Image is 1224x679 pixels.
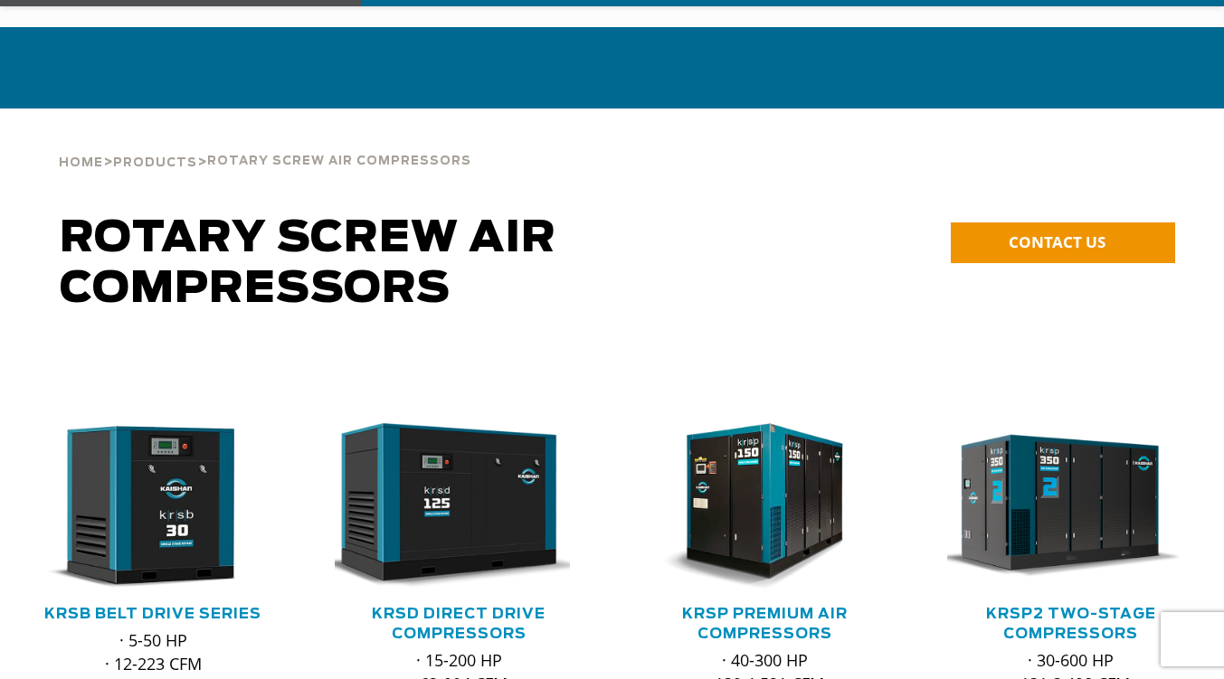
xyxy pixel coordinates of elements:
a: KRSP2 Two-Stage Compressors [986,607,1156,641]
a: KRSB Belt Drive Series [44,607,261,621]
a: Home [59,154,103,170]
img: krsp350 [934,423,1182,590]
a: KRSD Direct Drive Compressors [372,607,546,641]
img: krsp150 [628,423,877,590]
span: CONTACT US [1009,231,1105,252]
img: krsb30 [15,423,264,590]
div: krsd125 [335,423,583,590]
span: Home [59,157,103,169]
a: Products [113,154,197,170]
div: > > [59,108,471,177]
span: Rotary Screw Air Compressors [207,156,471,167]
img: krsd125 [321,423,570,590]
span: Products [113,157,197,169]
a: KRSP Premium Air Compressors [682,607,848,641]
div: krsp150 [641,423,889,590]
span: Rotary Screw Air Compressors [60,217,556,311]
div: krsp350 [947,423,1195,590]
div: krsb30 [29,423,277,590]
a: CONTACT US [951,222,1175,263]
